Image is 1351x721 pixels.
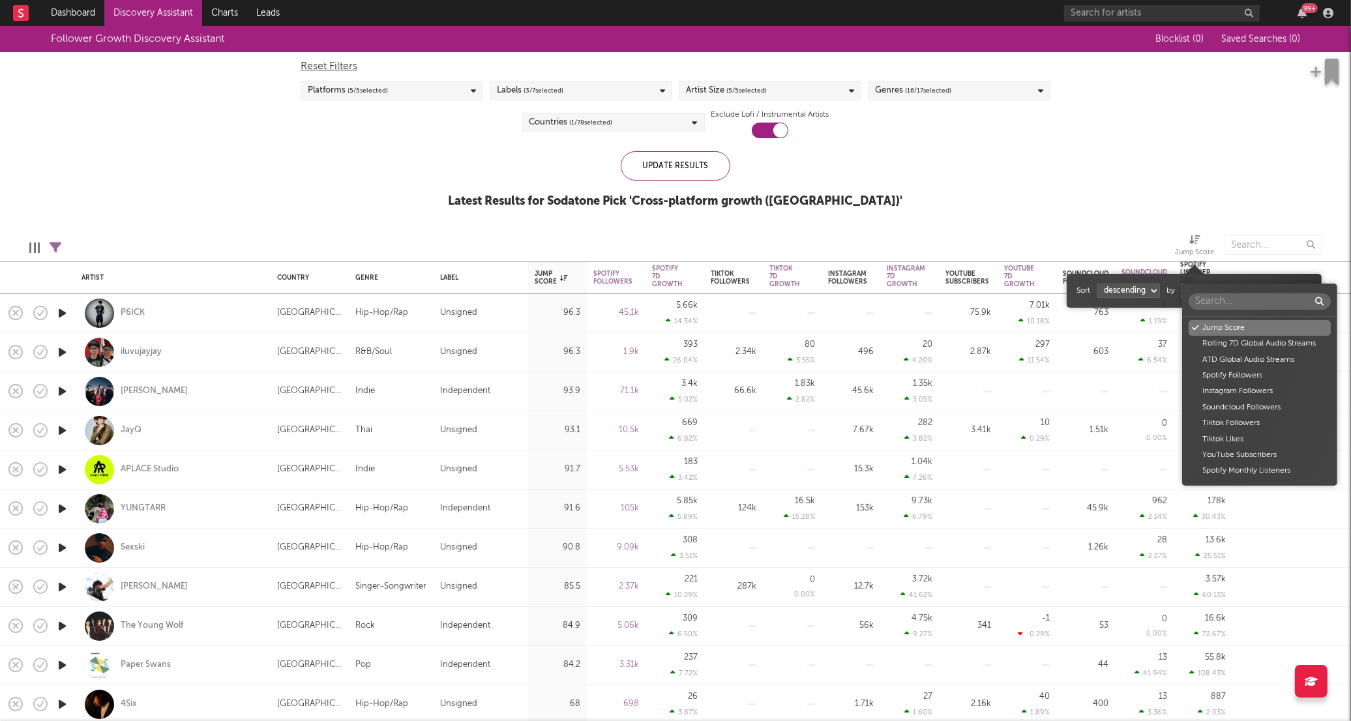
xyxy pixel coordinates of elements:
[1189,400,1331,415] div: Soundcloud Followers
[1189,336,1331,351] div: Rolling 7D Global Audio Streams
[1189,432,1331,447] div: Tiktok Likes
[1189,368,1331,383] div: Spotify Followers
[1189,383,1331,399] div: Instagram Followers
[1189,293,1331,310] input: Search...
[1189,320,1331,336] div: Jump Score
[1189,352,1331,368] div: ATD Global Audio Streams
[1189,447,1331,463] div: YouTube Subscribers
[1189,463,1331,478] div: Spotify Monthly Listeners
[1189,415,1331,431] div: Tiktok Followers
